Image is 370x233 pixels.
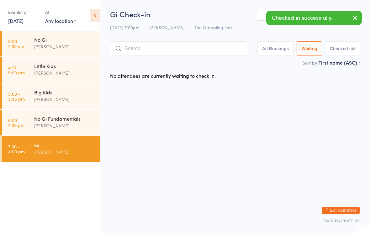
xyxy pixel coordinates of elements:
[34,69,95,77] div: [PERSON_NAME]
[110,24,140,30] span: [DATE] 7:00pm
[318,59,360,66] div: First name (ASC)
[266,11,362,25] div: Checked in successfully.
[34,62,95,69] div: Little Kids
[325,41,361,56] button: Checked in8
[45,7,76,17] div: At
[34,96,95,103] div: [PERSON_NAME]
[2,31,100,56] a: 6:00 -7:00 amNo Gi[PERSON_NAME]
[110,72,216,79] div: No attendees are currently waiting to check in.
[8,17,24,24] a: [DATE]
[8,118,24,128] time: 6:00 - 7:00 pm
[8,7,39,17] div: Events for
[45,17,76,24] div: Any location
[8,65,25,75] time: 4:15 - 5:00 pm
[303,60,317,66] label: Sort by
[34,141,95,148] div: Gi
[353,46,356,51] div: 8
[297,41,322,56] button: Waiting
[110,41,247,56] input: Search
[8,91,25,101] time: 5:00 - 5:45 pm
[2,57,100,83] a: 4:15 -5:00 pmLittle Kids[PERSON_NAME]
[34,115,95,122] div: No Gi Fundamentals
[2,136,100,162] a: 7:00 -8:00 pmGi[PERSON_NAME]
[34,36,95,43] div: No Gi
[257,41,294,56] button: All Bookings
[8,144,25,154] time: 7:00 - 8:00 pm
[34,89,95,96] div: Big Kids
[322,218,360,223] button: how to secure with pin
[34,122,95,129] div: [PERSON_NAME]
[149,24,184,30] span: [PERSON_NAME]
[34,148,95,156] div: [PERSON_NAME]
[322,207,360,214] button: Exit kiosk mode
[34,43,95,50] div: [PERSON_NAME]
[2,83,100,109] a: 5:00 -5:45 pmBig Kids[PERSON_NAME]
[194,24,232,30] span: The Grappling Lab
[2,110,100,135] a: 6:00 -7:00 pmNo Gi Fundamentals[PERSON_NAME]
[110,9,360,19] h2: Gi Check-in
[8,39,24,49] time: 6:00 - 7:00 am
